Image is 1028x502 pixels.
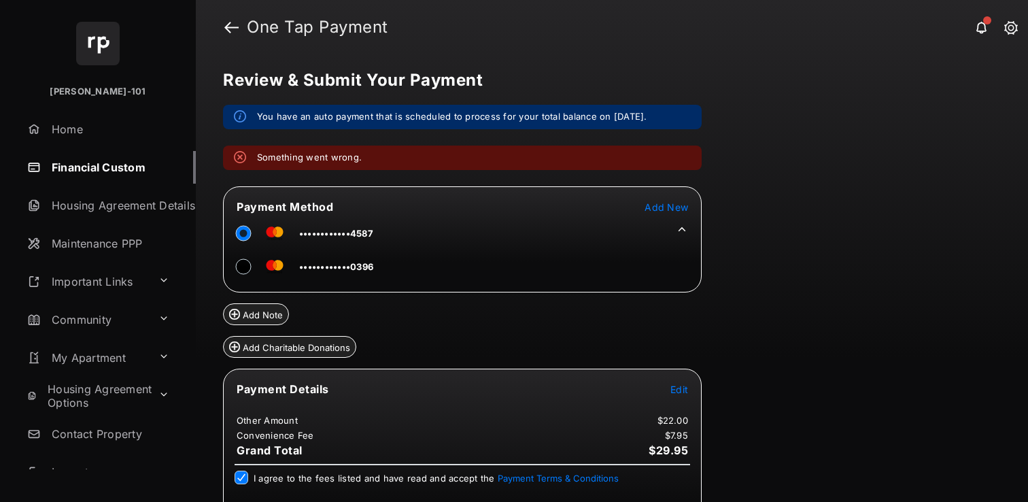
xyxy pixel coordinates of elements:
[237,444,303,457] span: Grand Total
[76,22,120,65] img: svg+xml;base64,PHN2ZyB4bWxucz0iaHR0cDovL3d3dy53My5vcmcvMjAwMC9zdmciIHdpZHRoPSI2NCIgaGVpZ2h0PSI2NC...
[223,303,289,325] button: Add Note
[22,418,196,450] a: Contact Property
[22,303,153,336] a: Community
[22,227,196,260] a: Maintenance PPP
[670,382,688,396] button: Edit
[223,336,356,358] button: Add Charitable Donations
[22,151,196,184] a: Financial Custom
[22,189,196,222] a: Housing Agreement Details
[22,113,196,146] a: Home
[237,200,333,214] span: Payment Method
[299,228,373,239] span: ••••••••••••4587
[223,72,990,88] h5: Review & Submit Your Payment
[645,201,688,213] span: Add New
[254,473,619,484] span: I agree to the fees listed and have read and accept the
[498,473,619,484] button: I agree to the fees listed and have read and accept the
[22,456,196,488] a: Logout
[237,382,329,396] span: Payment Details
[670,384,688,395] span: Edit
[22,265,153,298] a: Important Links
[649,444,688,457] span: $29.95
[257,151,362,165] em: Something went wrong.
[657,414,689,426] td: $22.00
[50,85,145,99] p: [PERSON_NAME]-101
[22,341,153,374] a: My Apartment
[22,380,153,412] a: Housing Agreement Options
[236,429,315,441] td: Convenience Fee
[257,110,647,124] em: You have an auto payment that is scheduled to process for your total balance on [DATE].
[664,429,689,441] td: $7.95
[299,261,373,272] span: ••••••••••••0396
[236,414,298,426] td: Other Amount
[247,19,388,35] strong: One Tap Payment
[645,200,688,214] button: Add New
